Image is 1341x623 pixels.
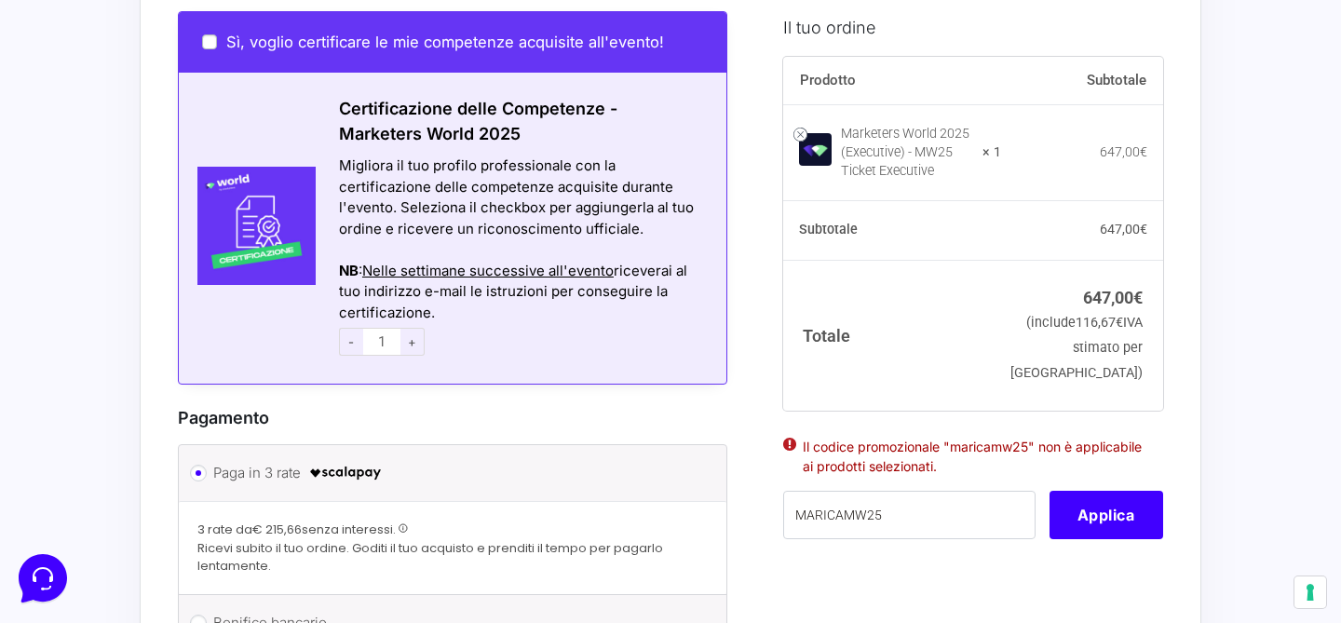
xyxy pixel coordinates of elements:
p: Tu: grazie altrettanto :) [78,127,284,145]
bdi: 647,00 [1083,287,1143,306]
button: Aiuto [243,452,358,494]
div: Azioni del messaggio [339,239,703,261]
h2: [PERSON_NAME] 👋 [15,15,313,45]
span: Assistenza [78,104,284,123]
div: Marketers World 2025 (Executive) - MW25 Ticket Executive [841,124,971,180]
small: (include IVA stimato per [GEOGRAPHIC_DATA]) [1010,315,1143,381]
div: Migliora il tuo profilo professionale con la certificazione delle competenze acquisite durante l'... [339,156,703,239]
label: Paga in 3 rate [213,459,685,487]
span: € [1116,315,1123,331]
button: Messaggi [129,452,244,494]
button: Le tue preferenze relative al consenso per le tecnologie di tracciamento [1294,576,1326,608]
span: € [1140,222,1147,237]
iframe: Customerly Messenger Launcher [15,550,71,606]
p: Aiuto [287,478,314,494]
p: Home [56,478,88,494]
a: [DEMOGRAPHIC_DATA] tutto [166,74,343,89]
span: Trova una risposta [30,235,145,250]
button: Inizia una conversazione [30,160,343,197]
span: Certificazione delle Competenze - Marketers World 2025 [339,99,617,143]
li: Il codice promozionale "maricamw25" non è applicabile ai prodotti selezionati. [803,436,1144,475]
span: 116,67 [1076,315,1123,331]
img: scalapay-logo-black.png [308,462,383,484]
button: Applica [1050,491,1163,539]
bdi: 647,00 [1100,143,1147,158]
h3: Il tuo ordine [783,14,1163,39]
input: 1 [363,328,400,356]
th: Subtotale [783,200,1002,260]
p: Messaggi [161,478,211,494]
input: Cerca un articolo... [42,275,305,293]
span: Nelle settimane successive all'evento [362,262,614,279]
p: 7 mesi fa [295,104,343,121]
strong: × 1 [982,142,1001,161]
h3: Pagamento [178,405,727,430]
bdi: 647,00 [1100,222,1147,237]
input: Coupon [783,491,1036,539]
span: € [1140,143,1147,158]
span: € [1133,287,1143,306]
span: + [400,328,425,356]
span: Sì, voglio certificare le mie competenze acquisite all'evento! [226,33,664,51]
th: Totale [783,260,1002,410]
a: AssistenzaTu:grazie altrettanto :)7 mesi fa [22,97,350,153]
span: Le tue conversazioni [30,74,158,89]
strong: NB [339,262,359,279]
button: Home [15,452,129,494]
img: dark [30,106,67,143]
th: Prodotto [783,56,1002,104]
span: Inizia una conversazione [121,171,275,186]
div: : riceverai al tuo indirizzo e-mail le istruzioni per conseguire la certificazione. [339,261,703,324]
input: Sì, voglio certificare le mie competenze acquisite all'evento! [202,34,217,49]
img: Certificazione-MW24-300x300.jpg [179,167,316,285]
a: Apri Centro Assistenza [198,235,343,250]
span: - [339,328,363,356]
img: Marketers World 2025 (Executive) - MW25 Ticket Executive [799,133,832,166]
th: Subtotale [1001,56,1163,104]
